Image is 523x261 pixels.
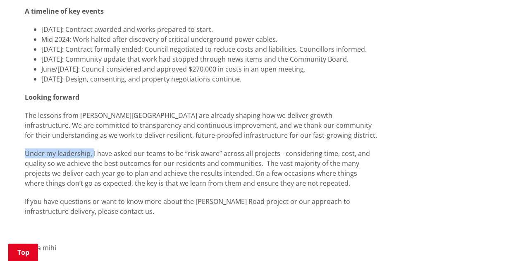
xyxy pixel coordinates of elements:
[25,243,377,253] p: Ngaa mihi
[25,196,377,216] p: If you have questions or want to know more about the [PERSON_NAME] Road project or our approach t...
[41,54,377,64] li: [DATE]: Community update that work had stopped through news items and the Community Board.
[25,148,377,188] p: Under my leadership, I have asked our teams to be “risk aware” across all projects - considering ...
[41,24,377,34] li: [DATE]: Contract awarded and works prepared to start.
[41,74,377,84] li: [DATE]: Design, consenting, and property negotiations continue.
[25,93,79,102] strong: Looking forward
[485,226,515,256] iframe: Messenger Launcher
[8,244,38,261] a: Top
[41,64,377,74] li: June/[DATE]: Council considered and approved $270,000 in costs in an open meeting.
[41,34,377,44] li: Mid 2024: Work halted after discovery of critical underground power cables.
[25,7,104,16] strong: A timeline of key events
[25,110,377,140] p: The lessons from [PERSON_NAME][GEOGRAPHIC_DATA] are already shaping how we deliver growth infrast...
[41,44,377,54] li: [DATE]: Contract formally ended; Council negotiated to reduce costs and liabilities. Councillors ...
